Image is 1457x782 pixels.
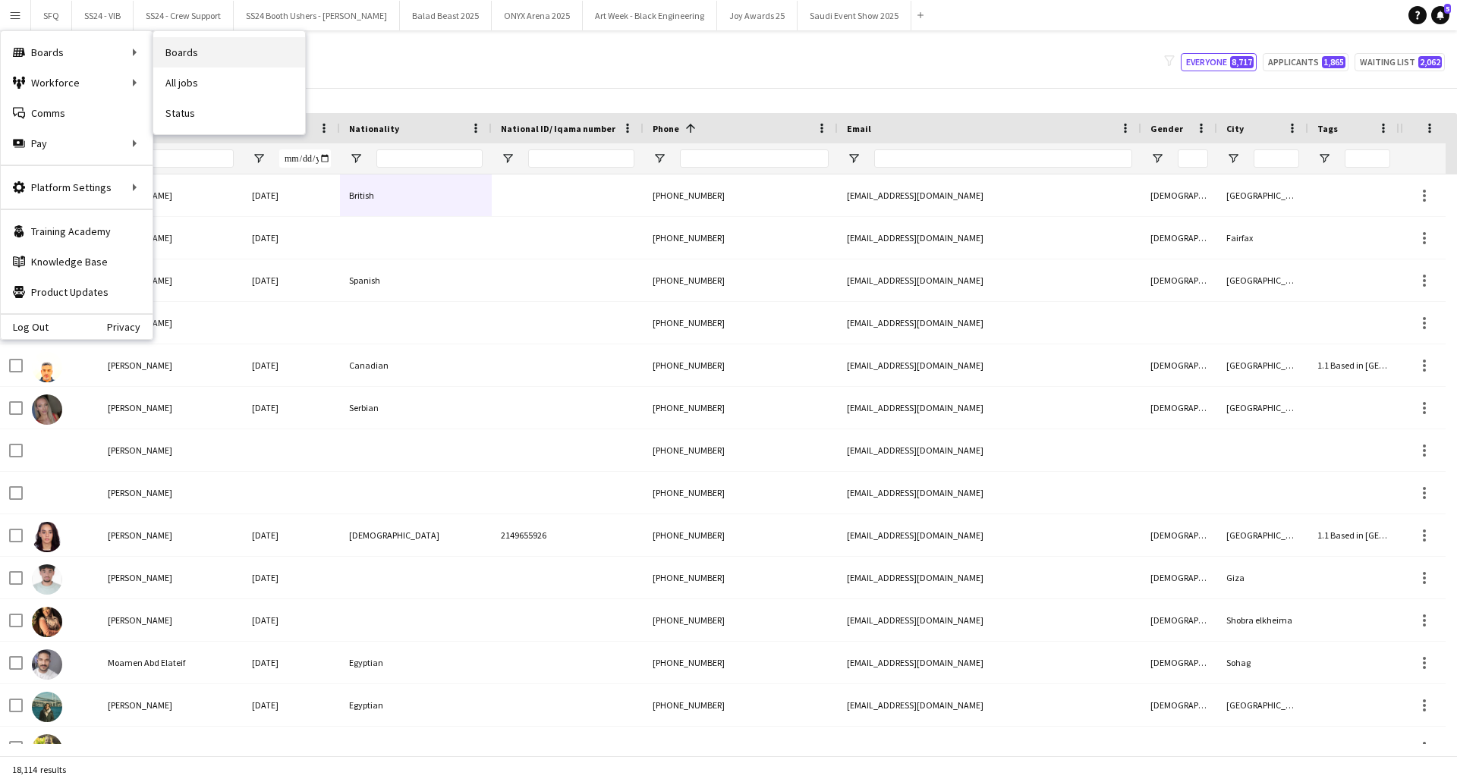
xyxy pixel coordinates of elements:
div: [EMAIL_ADDRESS][DOMAIN_NAME] [838,642,1141,683]
img: Moamen Abd Elateif [32,649,62,680]
div: [GEOGRAPHIC_DATA] [1217,684,1308,726]
input: City Filter Input [1254,149,1299,168]
button: ONYX Arena 2025 [492,1,583,30]
div: [GEOGRAPHIC_DATA] [1217,344,1308,386]
div: [PHONE_NUMBER] [644,472,838,513]
span: Email [847,123,871,134]
a: Knowledge Base [1,247,153,277]
div: [EMAIL_ADDRESS][DOMAIN_NAME] [838,259,1141,301]
button: SFQ [31,1,72,30]
button: Open Filter Menu [252,152,266,165]
a: All jobs [153,68,305,98]
div: [GEOGRAPHIC_DATA] [1217,259,1308,301]
div: Serbian [340,387,492,429]
button: Open Filter Menu [1226,152,1240,165]
a: Boards [153,37,305,68]
input: National ID/ Iqama number Filter Input [528,149,634,168]
div: [PHONE_NUMBER] [644,642,838,683]
div: [DATE] [243,684,340,726]
button: Open Filter Menu [847,152,861,165]
div: Workforce [1,68,153,98]
input: Birthday Filter Input [279,149,331,168]
div: [EMAIL_ADDRESS][DOMAIN_NAME] [838,174,1141,216]
button: Waiting list2,062 [1355,53,1445,71]
button: SS24 - Crew Support [134,1,234,30]
div: Shobra elkheima [1217,599,1308,641]
img: zeyad roshdy [32,564,62,595]
input: Tags Filter Input [1345,149,1390,168]
span: 2,062 [1418,56,1442,68]
div: [DATE] [243,217,340,259]
div: [EMAIL_ADDRESS][DOMAIN_NAME] [838,727,1141,768]
span: Tags [1317,123,1338,134]
span: [PERSON_NAME] [108,614,172,626]
button: Everyone8,717 [1181,53,1257,71]
span: [PERSON_NAME] [108,444,172,456]
a: Privacy [107,321,153,333]
div: [PHONE_NUMBER] [644,217,838,259]
div: [PHONE_NUMBER] [644,429,838,471]
div: Boards [1,37,153,68]
button: Joy Awards 25 [717,1,798,30]
button: Open Filter Menu [653,152,666,165]
span: Phone [653,123,679,134]
button: SS24 Booth Ushers - [PERSON_NAME] [234,1,400,30]
span: Moamen Abd Elateif [108,657,185,668]
div: Fairfax [1217,217,1308,259]
span: Gender [1150,123,1183,134]
span: [PERSON_NAME] [108,699,172,711]
span: 2149655926 [501,529,546,541]
input: Phone Filter Input [680,149,829,168]
div: [EMAIL_ADDRESS][DOMAIN_NAME] [838,472,1141,513]
input: Full Name Filter Input [135,149,234,168]
img: Donia Youssef [32,607,62,637]
div: [DEMOGRAPHIC_DATA] [1141,217,1217,259]
div: [EMAIL_ADDRESS][DOMAIN_NAME] [838,429,1141,471]
a: Training Academy [1,216,153,247]
div: Spanish [340,259,492,301]
div: Giza [1217,557,1308,598]
div: [EMAIL_ADDRESS][DOMAIN_NAME] [838,684,1141,726]
button: Saudi Event Show 2025 [798,1,911,30]
div: [DEMOGRAPHIC_DATA] [1141,344,1217,386]
div: [DATE] [243,557,340,598]
input: Email Filter Input [874,149,1132,168]
img: Waleed Shaban [32,734,62,765]
div: [PHONE_NUMBER] [644,344,838,386]
div: [GEOGRAPHIC_DATA] [1217,387,1308,429]
div: [EMAIL_ADDRESS][DOMAIN_NAME] [838,514,1141,556]
button: Applicants1,865 [1263,53,1348,71]
span: [PERSON_NAME] [108,742,172,753]
a: Log Out [1,321,49,333]
div: [PHONE_NUMBER] [644,302,838,344]
div: [DEMOGRAPHIC_DATA] [1141,599,1217,641]
div: Egyptian [340,642,492,683]
img: Ahmed Breikah [32,352,62,382]
div: [GEOGRAPHIC_DATA] [1217,174,1308,216]
div: Canadian [340,344,492,386]
div: [DATE] [243,387,340,429]
img: Jelena D [32,394,62,425]
div: [PHONE_NUMBER] [644,599,838,641]
div: Platform Settings [1,172,153,203]
a: Comms [1,98,153,128]
div: [EMAIL_ADDRESS][DOMAIN_NAME] [838,217,1141,259]
div: [EMAIL_ADDRESS][DOMAIN_NAME] [838,387,1141,429]
div: [DATE] [243,514,340,556]
a: 5 [1431,6,1449,24]
div: [PHONE_NUMBER] [644,684,838,726]
div: [DEMOGRAPHIC_DATA] [1141,557,1217,598]
div: 1.1 Based in [GEOGRAPHIC_DATA], 2.3 English Level = 3/3 Excellent , Presentable A [1308,344,1399,386]
span: [PERSON_NAME] [108,572,172,583]
span: 5 [1444,4,1451,14]
input: Gender Filter Input [1178,149,1208,168]
a: Product Updates [1,277,153,307]
div: [DEMOGRAPHIC_DATA] [1141,174,1217,216]
span: [PERSON_NAME] [108,487,172,498]
div: [PHONE_NUMBER] [644,387,838,429]
input: Nationality Filter Input [376,149,483,168]
div: [GEOGRAPHIC_DATA] [1217,727,1308,768]
div: [EMAIL_ADDRESS][DOMAIN_NAME] [838,557,1141,598]
div: British [340,174,492,216]
div: [DATE] [243,344,340,386]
